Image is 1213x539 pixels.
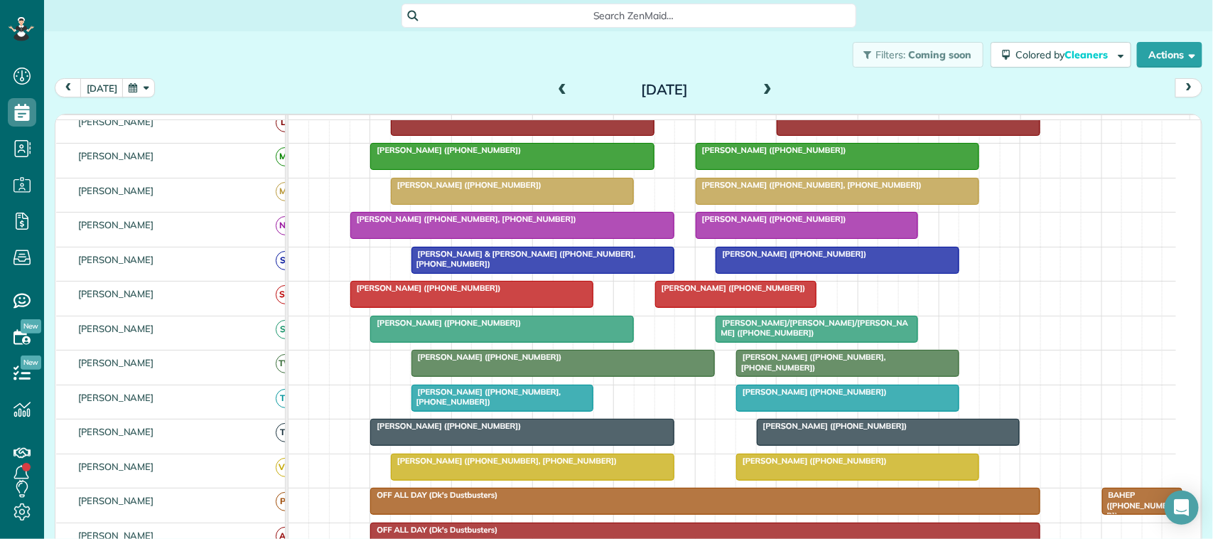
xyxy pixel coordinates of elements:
span: TD [276,423,295,442]
span: SM [276,285,295,304]
span: [PERSON_NAME] [75,323,157,334]
span: [PERSON_NAME] ([PHONE_NUMBER]) [695,214,847,224]
span: [PERSON_NAME] ([PHONE_NUMBER]) [350,283,502,293]
span: 3pm [939,118,964,129]
div: Open Intercom Messenger [1165,491,1199,525]
span: [PERSON_NAME] [75,150,157,161]
span: MT [276,147,295,166]
span: [PERSON_NAME] [75,461,157,472]
span: TP [276,389,295,408]
span: [PERSON_NAME] ([PHONE_NUMBER]) [370,145,522,155]
span: NN [276,216,295,235]
span: [PERSON_NAME] ([PHONE_NUMBER]) [695,145,847,155]
span: [PERSON_NAME] ([PHONE_NUMBER]) [411,352,563,362]
span: Filters: [876,48,906,61]
span: 7am [289,118,315,129]
button: next [1175,78,1202,97]
span: 4pm [1021,118,1046,129]
span: MB [276,182,295,201]
span: PB [276,492,295,511]
h2: [DATE] [576,82,754,97]
span: [PERSON_NAME] [75,219,157,230]
button: Colored byCleaners [991,42,1131,68]
span: [PERSON_NAME] [75,357,157,368]
span: [PERSON_NAME] ([PHONE_NUMBER]) [735,387,888,397]
span: SB [276,251,295,270]
span: [PERSON_NAME] ([PHONE_NUMBER]) [390,180,542,190]
span: [PERSON_NAME] ([PHONE_NUMBER]) [370,421,522,431]
span: [PERSON_NAME] ([PHONE_NUMBER]) [735,456,888,466]
span: 12pm [696,118,726,129]
span: [PERSON_NAME] ([PHONE_NUMBER]) [756,421,908,431]
span: LF [276,113,295,132]
span: Colored by [1015,48,1113,61]
span: 2pm [858,118,883,129]
span: [PERSON_NAME] ([PHONE_NUMBER]) [654,283,807,293]
span: SP [276,320,295,339]
span: [PERSON_NAME] [75,185,157,196]
span: [PERSON_NAME] ([PHONE_NUMBER], [PHONE_NUMBER]) [350,214,577,224]
span: New [21,319,41,333]
button: [DATE] [80,78,124,97]
span: OFF ALL DAY (Dk's Dustbusters) [370,490,498,500]
span: [PERSON_NAME] ([PHONE_NUMBER], [PHONE_NUMBER]) [735,352,886,372]
span: [PERSON_NAME] ([PHONE_NUMBER]) [370,318,522,328]
span: Cleaners [1064,48,1110,61]
span: [PERSON_NAME] [75,288,157,299]
span: OFF ALL DAY (Dk's Dustbusters) [370,525,498,535]
span: 9am [452,118,478,129]
span: [PERSON_NAME] ([PHONE_NUMBER]) [715,249,867,259]
span: VM [276,458,295,477]
span: New [21,356,41,370]
span: [PERSON_NAME] ([PHONE_NUMBER], [PHONE_NUMBER]) [411,387,561,407]
span: [PERSON_NAME] ([PHONE_NUMBER], [PHONE_NUMBER]) [390,456,618,466]
span: [PERSON_NAME]/[PERSON_NAME]/[PERSON_NAME] ([PHONE_NUMBER]) [715,318,908,338]
button: Actions [1137,42,1202,68]
span: [PERSON_NAME] [75,116,157,127]
span: BAHEP ([PHONE_NUMBER]) [1101,490,1173,521]
span: 5pm [1102,118,1127,129]
span: 8am [370,118,397,129]
span: [PERSON_NAME] [75,392,157,403]
span: [PERSON_NAME] ([PHONE_NUMBER], [PHONE_NUMBER]) [695,180,922,190]
span: [PERSON_NAME] & [PERSON_NAME] ([PHONE_NUMBER], [PHONE_NUMBER]) [411,249,636,269]
span: [PERSON_NAME] [75,254,157,265]
span: [PERSON_NAME] [75,495,157,506]
span: 1pm [777,118,802,129]
span: Coming soon [908,48,972,61]
button: prev [55,78,82,97]
span: [PERSON_NAME] [75,426,157,437]
span: 10am [533,118,565,129]
span: TW [276,354,295,373]
span: 11am [614,118,646,129]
